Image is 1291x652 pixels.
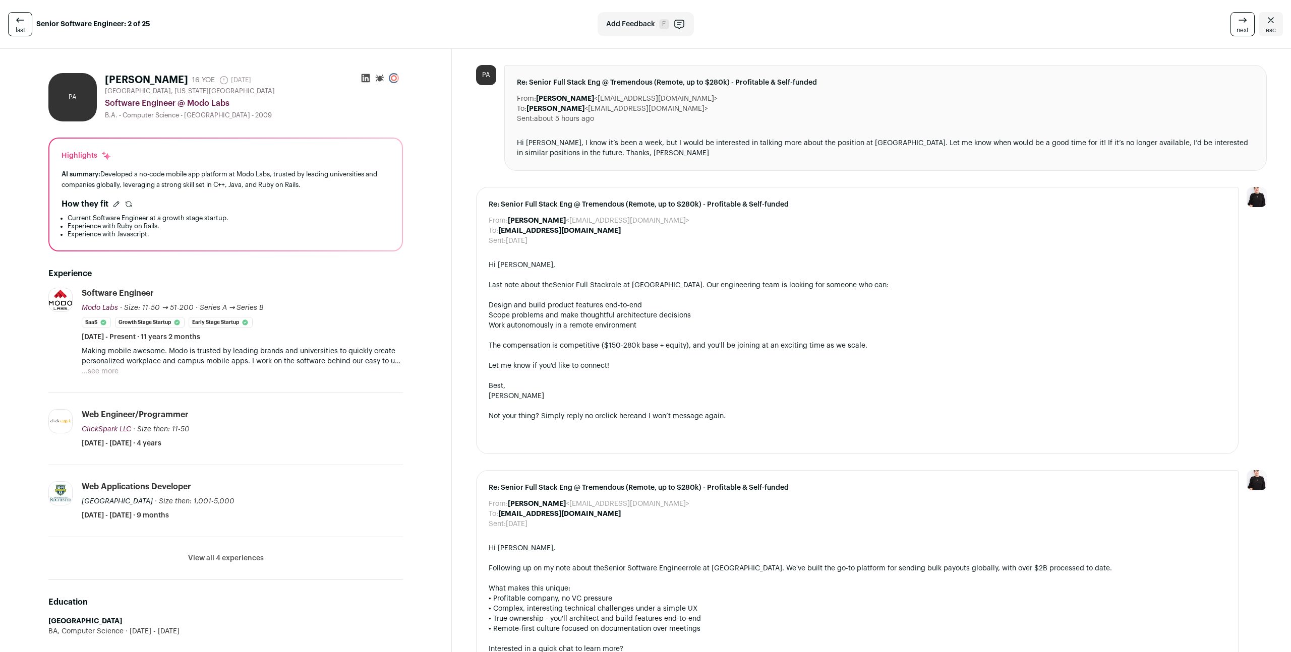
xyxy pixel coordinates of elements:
div: PA [476,65,496,85]
dt: To: [489,509,498,519]
dt: From: [489,216,508,226]
b: [PERSON_NAME] [508,500,566,507]
button: ...see more [82,366,119,376]
h2: How they fit [62,198,108,210]
dd: [DATE] [506,519,527,529]
b: [PERSON_NAME] [536,95,594,102]
img: a11c5b9ea7eaeea4c1037d1efc3c8125b62e5652667d90064db8de1a10c46c05.png [49,290,72,310]
div: • Profitable company, no VC pressure [489,594,1226,604]
span: [GEOGRAPHIC_DATA], [US_STATE][GEOGRAPHIC_DATA] [105,87,275,95]
span: esc [1266,26,1276,34]
img: 9240684-medium_jpg [1247,470,1267,490]
button: View all 4 experiences [188,553,264,563]
div: Software Engineer [82,288,154,299]
div: Web Engineer/Programmer [82,409,189,420]
span: · Size then: 11-50 [133,426,190,433]
a: next [1230,12,1255,36]
dt: To: [517,104,526,114]
span: [DATE] - Present · 11 years 2 months [82,332,200,342]
dt: Sent: [489,519,506,529]
div: • Complex, interesting technical challenges under a simple UX [489,604,1226,614]
b: [EMAIL_ADDRESS][DOMAIN_NAME] [498,510,621,517]
dt: To: [489,226,498,236]
span: AI summary: [62,171,100,177]
img: 41faac8c90c0462a1a042c8847b653529e6e1cf8a447f0786eed76ebabc87402.jpg [49,482,72,505]
b: [PERSON_NAME] [526,105,584,112]
span: ClickSpark LLC [82,426,131,433]
strong: Senior Software Engineer: 2 of 25 [36,19,150,29]
span: · Size then: 1,001-5,000 [155,498,234,505]
span: · Size: 11-50 → 51-200 [120,304,194,311]
span: [DATE] - [DATE] · 9 months [82,510,169,520]
a: Close [1259,12,1283,36]
span: Add Feedback [606,19,655,29]
div: Let me know if you'd like to connect! [489,361,1226,371]
dd: <[EMAIL_ADDRESS][DOMAIN_NAME]> [508,216,689,226]
span: Series A → Series B [200,304,264,311]
div: [PERSON_NAME] [489,391,1226,401]
div: Hi [PERSON_NAME], I know it’s been a week, but I would be interested in talking more about the po... [517,138,1254,158]
p: Making mobile awesome. Modo is trusted by leading brands and universities to quickly create perso... [82,346,403,366]
dt: Sent: [489,236,506,246]
span: F [659,19,669,29]
span: next [1237,26,1249,34]
span: Re: Senior Full Stack Eng @ Tremendous (Remote, up to $280k) - Profitable & Self-funded [489,483,1226,493]
div: Not your thing? Simply reply no or and I won’t message again. [489,411,1226,421]
h2: Experience [48,268,403,280]
div: B.A. - Computer Science - [GEOGRAPHIC_DATA] - 2009 [105,111,403,119]
span: Modo Labs [82,304,118,311]
span: [GEOGRAPHIC_DATA] [82,498,153,505]
a: click here [602,413,634,420]
div: • True ownership - you'll architect and build features end-to-end [489,614,1226,624]
strong: [GEOGRAPHIC_DATA] [48,618,122,625]
li: Design and build product features end-to-end [489,300,1226,310]
div: Best, [489,381,1226,391]
dd: <[EMAIL_ADDRESS][DOMAIN_NAME]> [508,499,689,509]
dt: Sent: [517,114,534,124]
li: Scope problems and make thoughtful architecture decisions [489,310,1226,320]
div: Web Applications Developer [82,481,191,492]
div: What makes this unique: [489,583,1226,594]
a: last [8,12,32,36]
li: SaaS [82,317,111,328]
div: • Remote-first culture focused on documentation over meetings [489,624,1226,634]
b: [PERSON_NAME] [508,217,566,224]
img: 9240684-medium_jpg [1247,187,1267,207]
li: Current Software Engineer at a growth stage startup. [68,214,390,222]
div: The compensation is competitive ($150-280k base + equity), and you'll be joining at an exciting t... [489,341,1226,351]
dt: From: [517,94,536,104]
span: [DATE] [219,75,251,85]
div: Hi [PERSON_NAME], [489,260,1226,270]
span: [DATE] - [DATE] · 4 years [82,438,161,448]
li: Early Stage Startup [189,317,253,328]
div: Hi [PERSON_NAME], [489,543,1226,553]
span: Re: Senior Full Stack Eng @ Tremendous (Remote, up to $280k) - Profitable & Self-funded [517,78,1254,88]
button: Add Feedback F [598,12,694,36]
li: Experience with Ruby on Rails. [68,222,390,230]
dd: <[EMAIL_ADDRESS][DOMAIN_NAME]> [526,104,708,114]
div: BA, Computer Science [48,626,403,636]
li: Growth Stage Startup [115,317,185,328]
div: Developed a no-code mobile app platform at Modo Labs, trusted by leading universities and compani... [62,169,390,190]
a: Senior Full Stack [553,282,609,289]
h2: Education [48,596,403,608]
div: 16 YOE [192,75,215,85]
li: Experience with Javascript. [68,230,390,238]
div: Following up on my note about the role at [GEOGRAPHIC_DATA]. We've built the go-to platform for s... [489,563,1226,573]
img: b056eb5b3af2ae2cf141a269cc5eb9eea83f976e3bcdc81edd4069d9c6639cd2 [49,418,72,425]
dd: [DATE] [506,236,527,246]
span: Re: Senior Full Stack Eng @ Tremendous (Remote, up to $280k) - Profitable & Self-funded [489,200,1226,210]
h1: [PERSON_NAME] [105,73,188,87]
div: Software Engineer @ Modo Labs [105,97,403,109]
dt: From: [489,499,508,509]
div: PA [48,73,97,121]
li: Work autonomously in a remote environment [489,320,1226,331]
span: [DATE] - [DATE] [124,626,180,636]
a: Senior Software Engineer [604,565,688,572]
div: Last note about the role at [GEOGRAPHIC_DATA]. Our engineering team is looking for someone who can: [489,280,1226,290]
dd: <[EMAIL_ADDRESS][DOMAIN_NAME]> [536,94,718,104]
span: · [196,303,198,313]
dd: about 5 hours ago [534,114,594,124]
span: last [16,26,25,34]
div: Highlights [62,151,111,161]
